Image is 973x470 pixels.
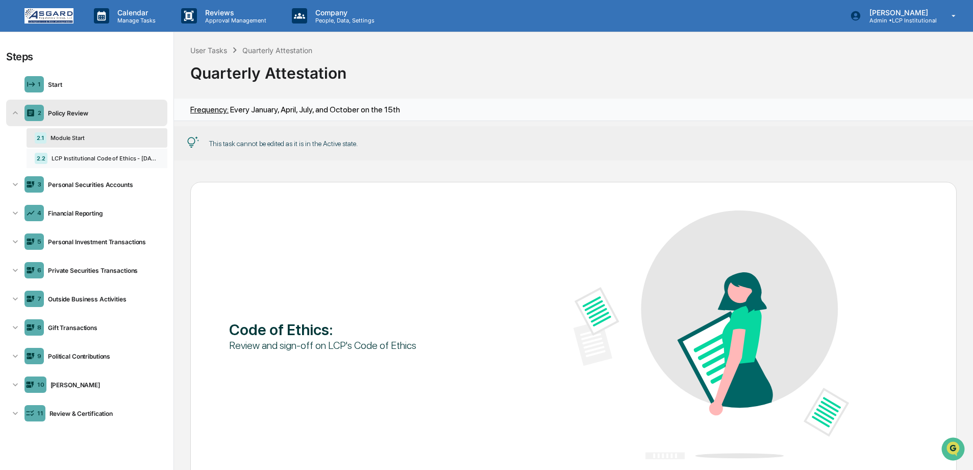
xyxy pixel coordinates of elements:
[72,253,123,261] a: Powered byPylon
[37,353,41,360] div: 9
[940,436,968,464] iframe: Open customer support
[10,21,186,38] p: How can we help?
[102,253,123,261] span: Pylon
[44,353,163,360] div: Political Contributions
[37,267,41,274] div: 6
[187,136,199,149] img: Tip
[109,8,161,17] p: Calendar
[10,113,68,122] div: Past conversations
[21,78,40,97] img: 8933085812038_c878075ebb4cc5468115_72.jpg
[47,155,159,162] div: LCP Institutional Code of Ethics - [DATE]
[10,78,29,97] img: 1746055101610-c473b297-6a78-478c-a979-82029cc54cd1
[44,295,163,303] div: Outside Business Activities
[46,78,167,88] div: Start new chat
[37,410,43,417] div: 11
[70,205,131,223] a: 🗄️Attestations
[190,56,957,82] div: Quarterly Attestation
[6,224,68,243] a: 🔎Data Lookup
[46,381,163,389] div: [PERSON_NAME]
[37,381,44,388] div: 10
[38,81,41,88] div: 1
[37,295,41,302] div: 7
[20,228,64,239] span: Data Lookup
[190,46,227,55] div: User Tasks
[173,81,186,93] button: Start new chat
[10,229,18,238] div: 🔎
[85,139,88,147] span: •
[6,205,70,223] a: 🖐️Preclearance
[44,109,163,117] div: Policy Review
[242,46,312,55] div: Quarterly Attestation
[229,320,505,339] div: Code of Ethics :
[85,167,88,175] span: •
[190,105,400,114] div: Every January, April, July, and October on the 15th
[44,209,163,217] div: Financial Reporting
[46,88,140,97] div: We're available if you need us!
[35,132,46,144] div: 2.1
[45,410,163,417] div: Review & Certification
[46,134,159,142] div: Module Start
[37,209,41,217] div: 4
[307,8,380,17] p: Company
[44,181,163,189] div: Personal Securities Accounts
[37,181,41,188] div: 3
[307,17,380,24] p: People, Data, Settings
[229,339,505,352] div: Review and sign-off on LCP's Code of Ethics
[197,17,271,24] p: Approval Management
[573,210,849,459] img: Code of Ethics
[24,8,73,24] img: logo
[44,324,163,332] div: Gift Transactions
[38,109,41,116] div: 2
[10,210,18,218] div: 🖐️
[44,267,163,274] div: Private Securities Transactions
[6,51,33,63] div: Steps
[32,139,83,147] span: [PERSON_NAME]
[35,153,47,164] div: 2.2
[209,139,358,148] div: This task cannot be edited as it is in the Active state.
[861,8,937,17] p: [PERSON_NAME]
[37,324,41,331] div: 8
[190,105,229,114] span: Frequency:
[74,210,82,218] div: 🗄️
[37,238,41,245] div: 5
[197,8,271,17] p: Reviews
[44,81,163,88] div: Start
[109,17,161,24] p: Manage Tasks
[861,17,937,24] p: Admin • LCP Institutional
[90,139,111,147] span: [DATE]
[20,209,66,219] span: Preclearance
[32,167,83,175] span: [PERSON_NAME]
[90,167,111,175] span: [DATE]
[44,238,163,246] div: Personal Investment Transactions
[10,157,27,173] img: Shannon Brady
[84,209,127,219] span: Attestations
[158,111,186,124] button: See all
[10,129,27,146] img: Shannon Brady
